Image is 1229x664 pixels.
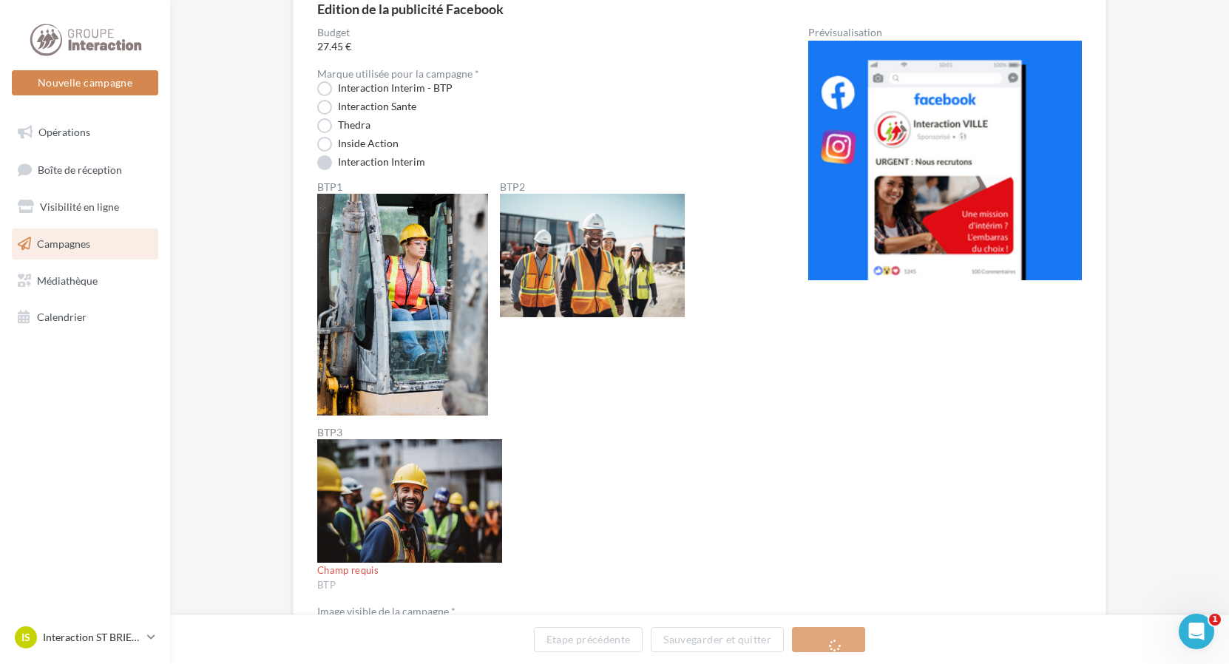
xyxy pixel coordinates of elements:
span: Calendrier [37,311,87,323]
span: Médiathèque [37,274,98,286]
label: BTP1 [317,182,488,192]
div: BTP [317,579,761,592]
img: BTP3 [317,439,502,563]
label: Thedra [317,118,370,133]
label: Interaction Interim [317,155,425,170]
img: BTP1 [317,194,488,416]
p: Interaction ST BRIEUC [43,630,141,645]
a: Calendrier [9,302,161,333]
div: Edition de la publicité Facebook [317,2,504,16]
img: BTP2 [500,194,685,317]
span: IS [21,630,30,645]
div: Prévisualisation [808,27,1082,38]
label: BTP3 [317,427,502,438]
a: Visibilité en ligne [9,192,161,223]
button: Nouvelle campagne [12,70,158,95]
label: Interaction Sante [317,100,416,115]
a: Campagnes [9,228,161,260]
iframe: Intercom live chat [1179,614,1214,649]
span: 1 [1209,614,1221,626]
a: IS Interaction ST BRIEUC [12,623,158,651]
div: Champ requis [317,564,761,577]
a: Opérations [9,117,161,148]
a: Boîte de réception [9,154,161,186]
span: Boîte de réception [38,163,122,175]
label: Budget [317,27,761,38]
label: Interaction Interim - BTP [317,81,453,96]
label: BTP2 [500,182,685,192]
label: Marque utilisée pour la campagne * [317,69,479,79]
span: 27.45 € [317,39,761,54]
span: Campagnes [37,237,90,250]
button: Etape précédente [534,627,643,652]
label: Inside Action [317,137,399,152]
label: Image visible de la campagne * [317,606,456,617]
span: Opérations [38,126,90,138]
span: Visibilité en ligne [40,200,119,213]
a: Médiathèque [9,265,161,297]
button: Sauvegarder et quitter [651,627,784,652]
img: operation-preview [808,41,1082,280]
